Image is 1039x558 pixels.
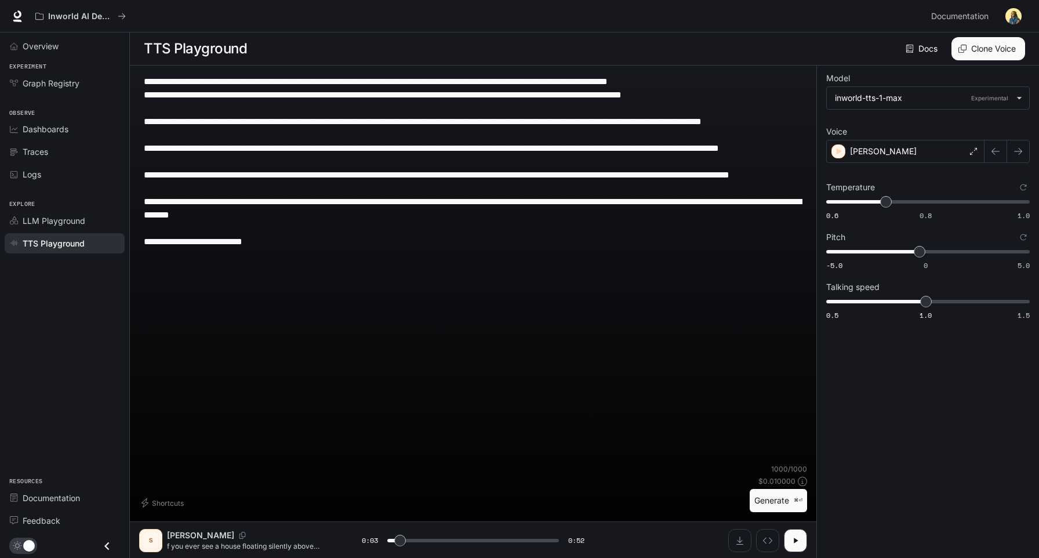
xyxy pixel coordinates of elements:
button: All workspaces [30,5,131,28]
div: S [141,531,160,550]
span: LLM Playground [23,215,85,227]
a: Docs [903,37,942,60]
h1: TTS Playground [144,37,247,60]
a: Documentation [927,5,997,28]
span: 0 [924,260,928,270]
span: TTS Playground [23,237,85,249]
p: Talking speed [826,283,880,291]
p: Model [826,74,850,82]
div: inworld-tts-1-max [835,92,1011,104]
span: 0:52 [568,535,584,546]
button: User avatar [1002,5,1025,28]
button: Generate⌘⏎ [750,489,807,513]
p: Pitch [826,233,845,241]
a: Overview [5,36,125,56]
button: Close drawer [94,534,120,558]
span: 5.0 [1018,260,1030,270]
span: 1.0 [1018,211,1030,220]
button: Shortcuts [139,494,188,512]
a: Feedback [5,510,125,531]
button: Inspect [756,529,779,552]
span: 0.5 [826,310,838,320]
span: Dashboards [23,123,68,135]
p: Voice [826,128,847,136]
a: Logs [5,164,125,184]
span: Logs [23,168,41,180]
p: $ 0.010000 [758,476,795,486]
button: Reset to default [1017,181,1030,194]
span: 0.6 [826,211,838,220]
span: Documentation [931,9,989,24]
a: TTS Playground [5,233,125,253]
p: f you ever see a house floating silently above another — don’t panic, don’t run. You must follow ... [167,541,334,551]
p: Temperature [826,183,875,191]
a: Documentation [5,488,125,508]
button: Copy Voice ID [234,532,250,539]
span: 1.0 [920,310,932,320]
span: 0.8 [920,211,932,220]
span: -5.0 [826,260,842,270]
span: Dark mode toggle [23,539,35,552]
span: Graph Registry [23,77,79,89]
p: [PERSON_NAME] [167,530,234,541]
p: Experimental [969,93,1011,103]
button: Reset to default [1017,231,1030,244]
p: Inworld AI Demos [48,12,113,21]
span: Overview [23,40,59,52]
p: ⌘⏎ [794,497,802,504]
span: Traces [23,146,48,158]
a: LLM Playground [5,211,125,231]
button: Clone Voice [951,37,1025,60]
span: Documentation [23,492,80,504]
p: [PERSON_NAME] [850,146,917,157]
button: Download audio [728,529,751,552]
a: Dashboards [5,119,125,139]
a: Traces [5,142,125,162]
img: User avatar [1005,8,1022,24]
span: 1.5 [1018,310,1030,320]
span: Feedback [23,514,60,527]
span: 0:03 [362,535,378,546]
p: 1000 / 1000 [771,464,807,474]
div: inworld-tts-1-maxExperimental [827,87,1029,109]
a: Graph Registry [5,73,125,93]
